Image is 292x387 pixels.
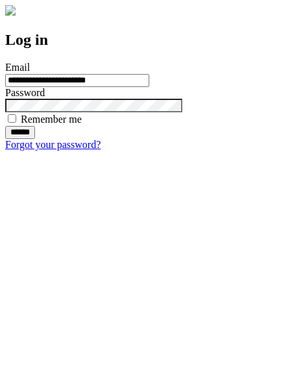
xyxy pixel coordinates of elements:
label: Password [5,87,45,98]
h2: Log in [5,31,287,49]
label: Email [5,62,30,73]
img: logo-4e3dc11c47720685a147b03b5a06dd966a58ff35d612b21f08c02c0306f2b779.png [5,5,16,16]
label: Remember me [21,114,82,125]
a: Forgot your password? [5,139,101,150]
